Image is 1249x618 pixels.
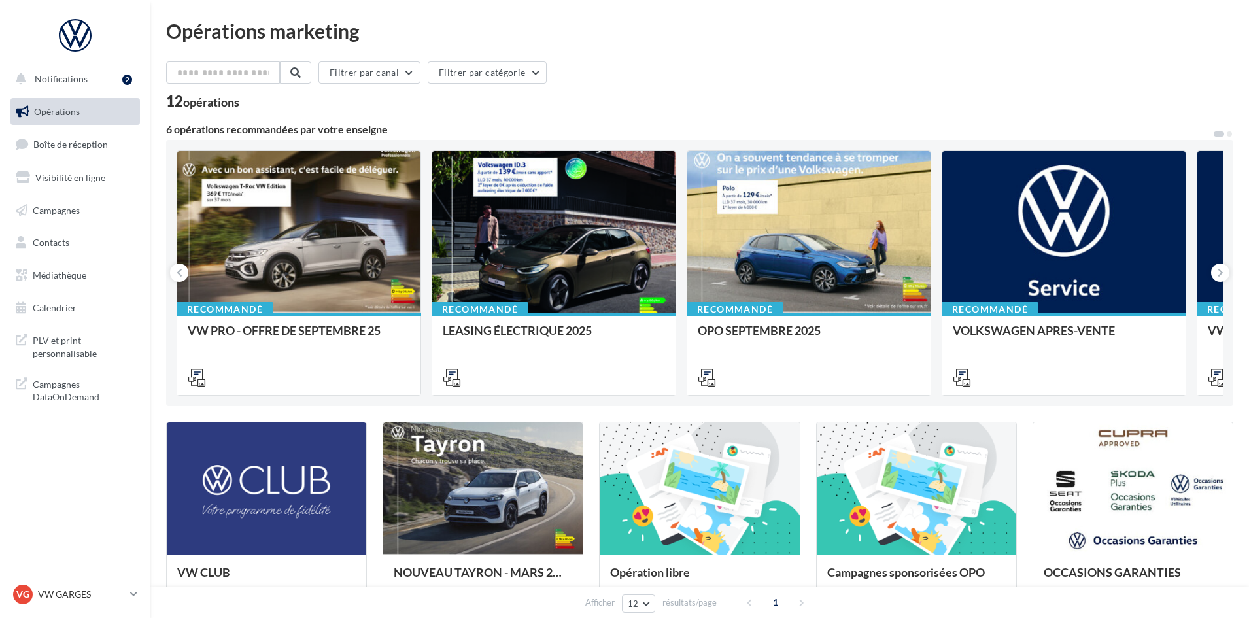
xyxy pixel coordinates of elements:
div: VW PRO - OFFRE DE SEPTEMBRE 25 [188,324,410,350]
div: 6 opérations recommandées par votre enseigne [166,124,1212,135]
div: VOLKSWAGEN APRES-VENTE [953,324,1175,350]
div: Recommandé [687,302,783,317]
a: Campagnes [8,197,143,224]
div: Recommandé [942,302,1038,317]
a: Opérations [8,98,143,126]
span: Notifications [35,73,88,84]
span: Campagnes [33,204,80,215]
a: Contacts [8,229,143,256]
a: Visibilité en ligne [8,164,143,192]
span: VG [16,588,29,601]
p: VW GARGES [38,588,125,601]
a: Médiathèque [8,262,143,289]
div: NOUVEAU TAYRON - MARS 2025 [394,566,572,592]
span: Opérations [34,106,80,117]
div: Opération libre [610,566,789,592]
div: LEASING ÉLECTRIQUE 2025 [443,324,665,350]
span: Médiathèque [33,269,86,281]
div: OCCASIONS GARANTIES [1044,566,1222,592]
button: Filtrer par canal [318,61,420,84]
div: VW CLUB [177,566,356,592]
div: Campagnes sponsorisées OPO [827,566,1006,592]
span: Calendrier [33,302,77,313]
span: Campagnes DataOnDemand [33,375,135,403]
div: 12 [166,94,239,109]
button: Filtrer par catégorie [428,61,547,84]
span: résultats/page [662,596,717,609]
span: 1 [765,592,786,613]
a: Campagnes DataOnDemand [8,370,143,409]
a: Calendrier [8,294,143,322]
button: Notifications 2 [8,65,137,93]
a: Boîte de réception [8,130,143,158]
span: 12 [628,598,639,609]
span: PLV et print personnalisable [33,332,135,360]
button: 12 [622,594,655,613]
a: PLV et print personnalisable [8,326,143,365]
span: Contacts [33,237,69,248]
span: Boîte de réception [33,139,108,150]
div: Opérations marketing [166,21,1233,41]
div: Recommandé [177,302,273,317]
div: 2 [122,75,132,85]
div: OPO SEPTEMBRE 2025 [698,324,920,350]
div: opérations [183,96,239,108]
span: Afficher [585,596,615,609]
div: Recommandé [432,302,528,317]
a: VG VW GARGES [10,582,140,607]
span: Visibilité en ligne [35,172,105,183]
